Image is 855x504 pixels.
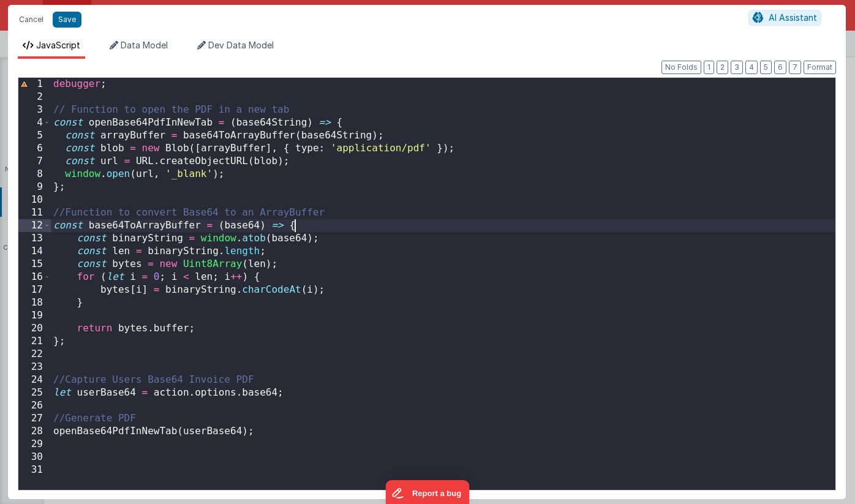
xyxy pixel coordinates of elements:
button: AI Assistant [748,10,821,26]
button: Cancel [13,11,50,28]
div: 10 [18,194,51,206]
div: 8 [18,168,51,181]
div: 29 [18,438,51,451]
button: 6 [774,61,786,74]
div: 28 [18,425,51,438]
span: Data Model [121,40,168,50]
span: Dev Data Model [208,40,274,50]
div: 11 [18,206,51,219]
div: 23 [18,361,51,374]
div: 16 [18,271,51,284]
div: 15 [18,258,51,271]
div: 21 [18,335,51,348]
div: 20 [18,322,51,335]
button: 7 [789,61,801,74]
div: 19 [18,309,51,322]
button: Format [804,61,836,74]
button: No Folds [661,61,701,74]
div: 9 [18,181,51,194]
button: Save [53,12,81,28]
div: 25 [18,386,51,399]
div: 4 [18,116,51,129]
div: 22 [18,348,51,361]
button: 4 [745,61,758,74]
div: 7 [18,155,51,168]
div: 26 [18,399,51,412]
div: 6 [18,142,51,155]
button: 1 [704,61,714,74]
span: JavaScript [36,40,80,50]
div: 17 [18,284,51,296]
div: 2 [18,91,51,103]
div: 14 [18,245,51,258]
div: 30 [18,451,51,464]
button: 2 [717,61,728,74]
div: 3 [18,103,51,116]
div: 31 [18,464,51,476]
div: 27 [18,412,51,425]
div: 5 [18,129,51,142]
button: 3 [731,61,743,74]
div: 13 [18,232,51,245]
div: 12 [18,219,51,232]
div: 1 [18,78,51,91]
div: 24 [18,374,51,386]
span: AI Assistant [769,12,817,23]
div: 18 [18,296,51,309]
button: 5 [760,61,772,74]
